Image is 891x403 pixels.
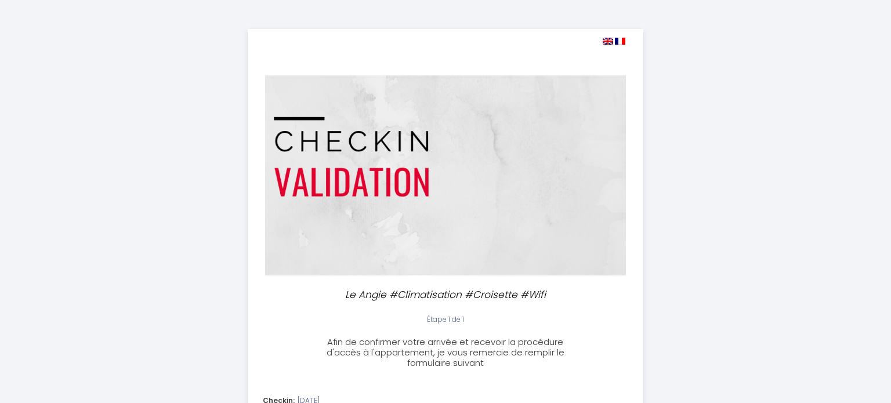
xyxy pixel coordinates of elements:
[321,287,570,303] p: Le Angie #Climatisation #Croisette #Wifi
[615,38,625,45] img: fr.png
[427,314,464,324] span: Étape 1 de 1
[327,336,564,369] span: Afin de confirmer votre arrivée et recevoir la procédure d'accès à l'appartement, je vous remerci...
[603,38,613,45] img: en.png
